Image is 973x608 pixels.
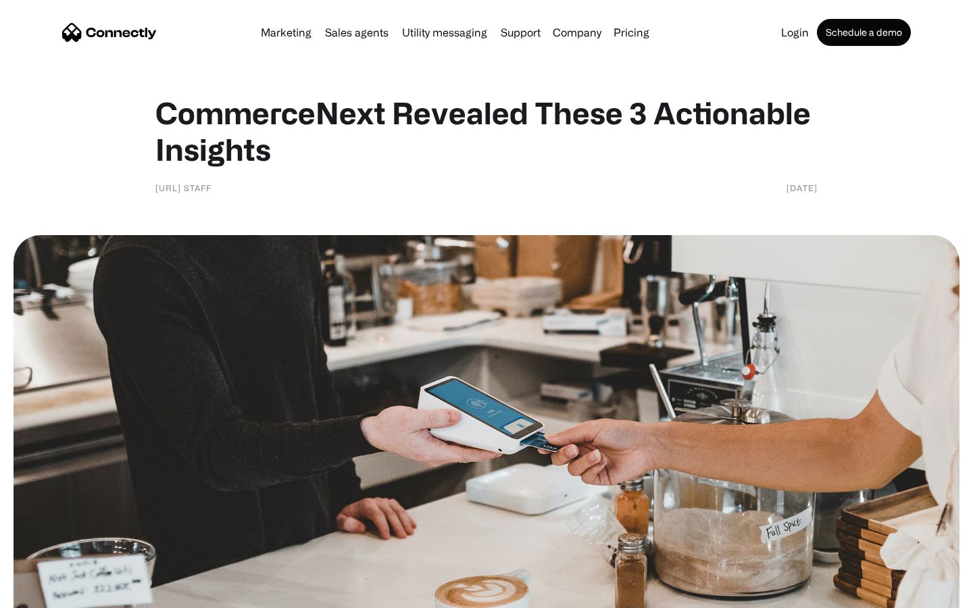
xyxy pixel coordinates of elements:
[776,27,814,38] a: Login
[155,95,818,168] h1: CommerceNext Revealed These 3 Actionable Insights
[817,19,911,46] a: Schedule a demo
[553,23,601,42] div: Company
[397,27,493,38] a: Utility messaging
[155,181,211,195] div: [URL] Staff
[608,27,655,38] a: Pricing
[255,27,317,38] a: Marketing
[14,584,81,603] aside: Language selected: English
[320,27,394,38] a: Sales agents
[495,27,546,38] a: Support
[787,181,818,195] div: [DATE]
[27,584,81,603] ul: Language list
